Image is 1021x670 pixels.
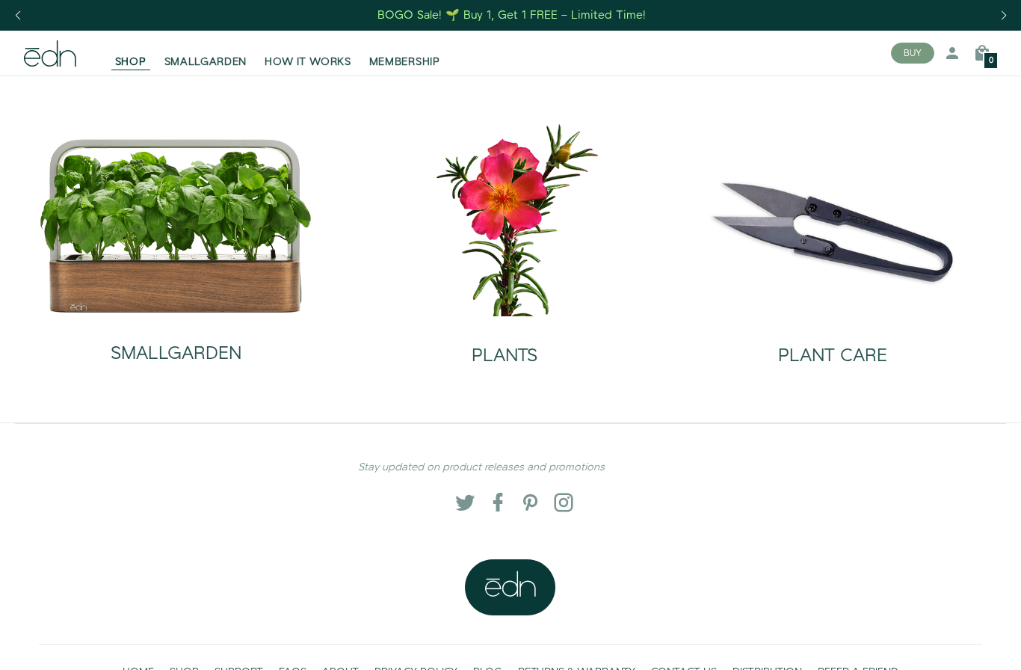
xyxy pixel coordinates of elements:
[360,37,449,70] a: MEMBERSHIP
[265,55,351,70] span: HOW IT WORKS
[472,346,537,366] h2: PLANTS
[891,43,934,64] button: BUY
[989,57,993,65] span: 0
[115,55,146,70] span: SHOP
[377,4,648,27] a: BOGO Sale! 🌱 Buy 1, Get 1 FREE – Limited Time!
[352,316,656,378] a: PLANTS
[369,55,440,70] span: MEMBERSHIP
[256,37,360,70] a: HOW IT WORKS
[778,346,887,366] h2: PLANT CARE
[970,625,1006,663] iframe: Opens a widget where you can find more information
[39,314,313,375] a: SMALLGARDEN
[358,460,605,475] em: Stay updated on product releases and promotions
[111,344,241,363] h2: SMALLGARDEN
[164,55,247,70] span: SMALLGARDEN
[377,7,646,23] div: BOGO Sale! 🌱 Buy 1, Get 1 FREE – Limited Time!
[155,37,256,70] a: SMALLGARDEN
[681,316,985,378] a: PLANT CARE
[106,37,155,70] a: SHOP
